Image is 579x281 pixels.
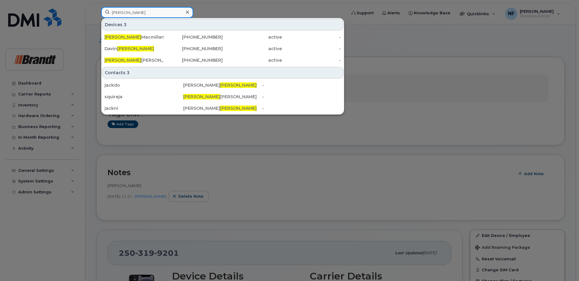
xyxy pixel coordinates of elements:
[102,19,343,30] div: Devices
[223,46,282,52] div: active
[183,105,262,111] div: [PERSON_NAME]
[282,46,341,52] div: -
[262,94,341,100] div: -
[220,82,257,88] span: [PERSON_NAME]
[104,94,183,100] div: squireja
[262,82,341,88] div: -
[282,57,341,63] div: -
[104,82,183,88] div: jackdo
[220,106,257,111] span: [PERSON_NAME]
[104,57,164,63] div: [PERSON_NAME]
[104,34,164,40] div: Macmillan
[102,67,343,78] div: Contacts
[117,46,154,51] span: [PERSON_NAME]
[164,57,223,63] div: [PHONE_NUMBER]
[102,55,343,66] a: [PERSON_NAME][PERSON_NAME][PHONE_NUMBER]active-
[282,34,341,40] div: -
[102,91,343,102] a: squireja[PERSON_NAME][PERSON_NAME]-
[183,94,262,100] div: [PERSON_NAME]
[127,70,130,76] span: 3
[183,94,220,99] span: [PERSON_NAME]
[183,82,262,88] div: [PERSON_NAME]
[104,34,141,40] span: [PERSON_NAME]
[164,46,223,52] div: [PHONE_NUMBER]
[104,105,183,111] div: jackni
[262,105,341,111] div: -
[124,22,127,28] span: 3
[104,46,164,52] div: Davin
[102,80,343,91] a: jackdo[PERSON_NAME][PERSON_NAME]-
[102,32,343,43] a: [PERSON_NAME]Macmillan[PHONE_NUMBER]active-
[223,34,282,40] div: active
[223,57,282,63] div: active
[102,103,343,114] a: jackni[PERSON_NAME][PERSON_NAME]-
[104,57,141,63] span: [PERSON_NAME]
[102,43,343,54] a: Davin[PERSON_NAME][PHONE_NUMBER]active-
[164,34,223,40] div: [PHONE_NUMBER]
